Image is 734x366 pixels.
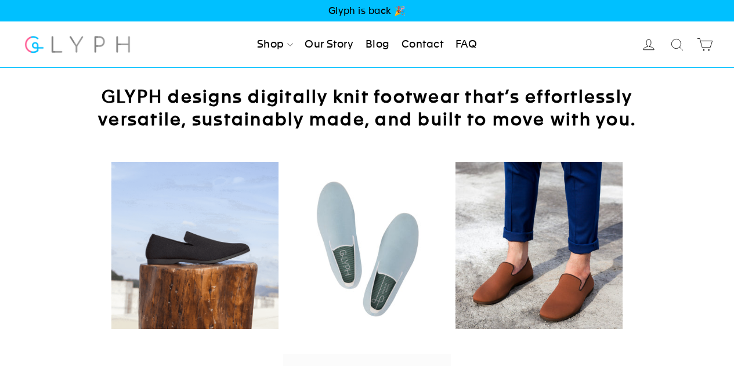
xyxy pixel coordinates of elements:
img: Glyph [23,29,132,60]
a: FAQ [451,32,482,57]
a: Our Story [300,32,358,57]
a: Contact [397,32,448,57]
a: Shop [252,32,298,57]
ul: Primary [252,32,482,57]
h2: GLYPH designs digitally knit footwear that’s effortlessly versatile, sustainably made, and built ... [87,85,647,131]
a: Blog [361,32,395,57]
